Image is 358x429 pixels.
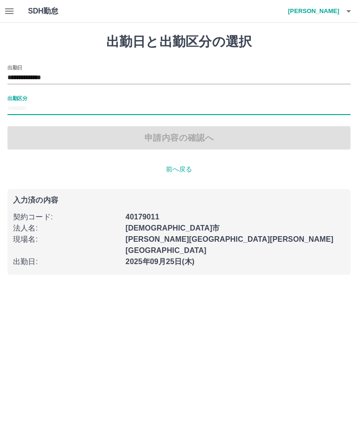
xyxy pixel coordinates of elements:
h1: 出勤日と出勤区分の選択 [7,34,351,50]
p: 前へ戻る [7,164,351,174]
b: 2025年09月25日(木) [125,258,194,266]
label: 出勤区分 [7,95,27,102]
b: [DEMOGRAPHIC_DATA]市 [125,224,220,232]
p: 出勤日 : [13,256,120,267]
p: 現場名 : [13,234,120,245]
p: 入力済の内容 [13,197,345,204]
b: 40179011 [125,213,159,221]
p: 法人名 : [13,223,120,234]
p: 契約コード : [13,211,120,223]
label: 出勤日 [7,64,22,71]
b: [PERSON_NAME][GEOGRAPHIC_DATA][PERSON_NAME][GEOGRAPHIC_DATA] [125,235,333,254]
